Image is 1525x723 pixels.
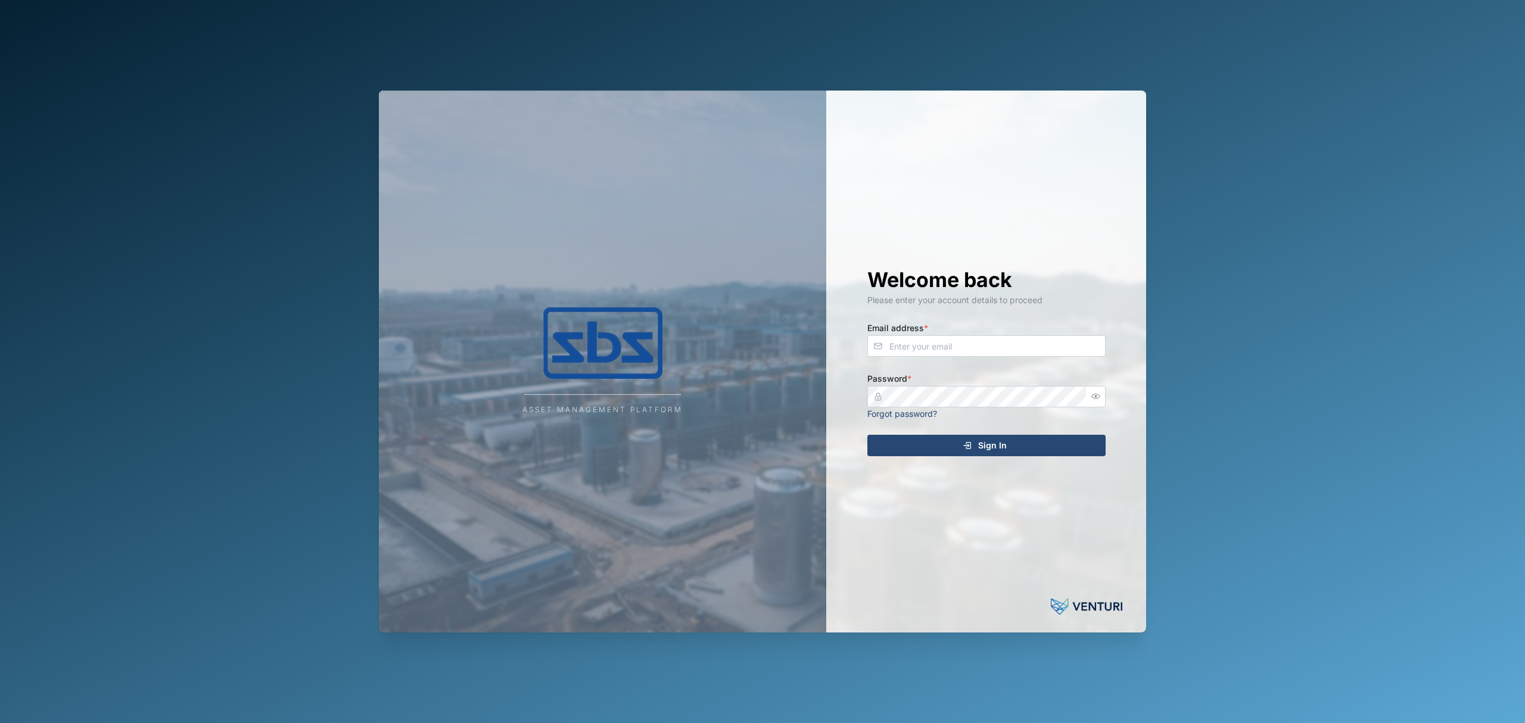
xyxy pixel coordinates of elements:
[867,409,937,419] a: Forgot password?
[867,435,1106,456] button: Sign In
[978,435,1007,456] span: Sign In
[867,322,928,335] label: Email address
[867,372,911,385] label: Password
[867,267,1106,293] h1: Welcome back
[484,307,722,379] img: Company Logo
[867,335,1106,357] input: Enter your email
[522,404,683,416] div: Asset Management Platform
[867,294,1106,307] div: Please enter your account details to proceed
[1051,594,1122,618] img: Powered by: Venturi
